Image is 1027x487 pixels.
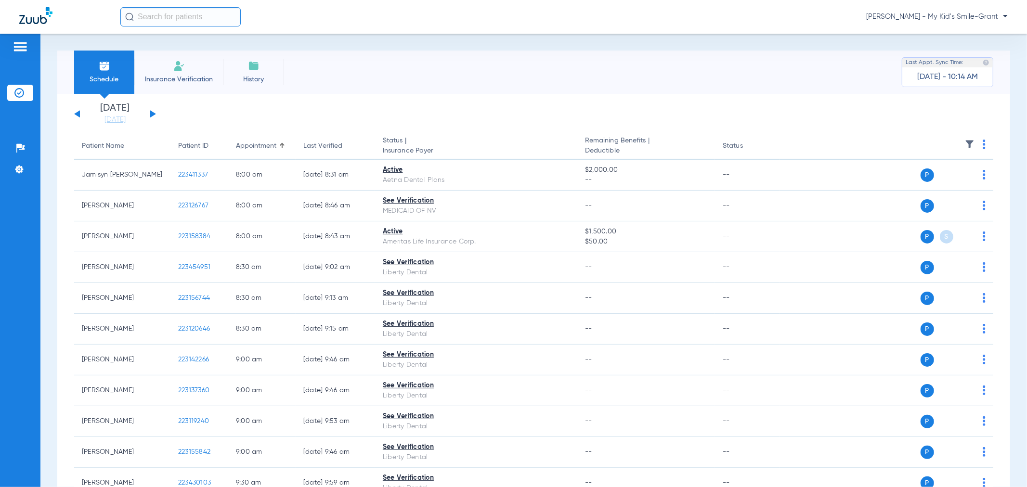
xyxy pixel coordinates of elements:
td: [DATE] 9:02 AM [296,252,375,283]
span: 223120646 [178,325,210,332]
span: 223454951 [178,264,210,270]
span: P [921,230,934,243]
img: Search Icon [125,13,134,21]
img: hamburger-icon [13,41,28,52]
div: Liberty Dental [383,452,570,462]
div: Liberty Dental [383,298,570,308]
td: [PERSON_NAME] [74,406,170,437]
td: 9:00 AM [228,375,296,406]
td: -- [715,191,780,221]
img: Schedule [99,60,110,72]
span: -- [585,264,592,270]
span: -- [585,418,592,424]
span: $2,000.00 [585,165,707,175]
img: Zuub Logo [19,7,52,24]
iframe: Chat Widget [979,441,1027,487]
img: group-dot-blue.svg [983,293,986,303]
td: 8:30 AM [228,314,296,345]
div: Appointment [236,141,288,151]
img: group-dot-blue.svg [983,231,986,241]
span: Last Appt. Sync Time: [906,58,963,67]
td: [PERSON_NAME] [74,252,170,283]
span: 223155842 [178,449,210,455]
img: group-dot-blue.svg [983,355,986,364]
div: MEDICAID OF NV [383,206,570,216]
td: [PERSON_NAME] [74,375,170,406]
div: Ameritas Life Insurance Corp. [383,237,570,247]
td: -- [715,160,780,191]
span: -- [585,387,592,394]
span: S [940,230,953,243]
span: Insurance Verification [142,75,216,84]
span: Insurance Payer [383,146,570,156]
div: Patient ID [178,141,208,151]
td: [DATE] 8:31 AM [296,160,375,191]
span: -- [585,449,592,455]
img: Manual Insurance Verification [173,60,185,72]
div: Liberty Dental [383,422,570,432]
td: [DATE] 8:46 AM [296,191,375,221]
div: See Verification [383,257,570,268]
span: $1,500.00 [585,227,707,237]
td: -- [715,437,780,468]
span: P [921,353,934,367]
div: Patient Name [82,141,124,151]
td: [PERSON_NAME] [74,221,170,252]
span: 223137360 [178,387,209,394]
span: P [921,292,934,305]
span: 223156744 [178,295,210,301]
td: [DATE] 9:15 AM [296,314,375,345]
td: -- [715,283,780,314]
div: Last Verified [303,141,367,151]
td: 9:00 AM [228,406,296,437]
div: See Verification [383,473,570,483]
th: Status | [375,133,577,160]
div: Aetna Dental Plans [383,175,570,185]
div: Active [383,165,570,175]
div: Liberty Dental [383,268,570,278]
span: 223411337 [178,171,208,178]
th: Remaining Benefits | [577,133,715,160]
span: P [921,384,934,397]
span: -- [585,356,592,363]
td: 8:30 AM [228,252,296,283]
img: group-dot-blue.svg [983,416,986,426]
span: [DATE] - 10:14 AM [917,72,978,82]
div: Liberty Dental [383,391,570,401]
td: -- [715,252,780,283]
span: P [921,446,934,459]
td: [DATE] 8:43 AM [296,221,375,252]
span: Schedule [81,75,127,84]
td: 9:00 AM [228,345,296,375]
span: 223126767 [178,202,208,209]
div: See Verification [383,381,570,391]
div: See Verification [383,411,570,422]
img: group-dot-blue.svg [983,262,986,272]
div: Liberty Dental [383,329,570,339]
td: Jamisyn [PERSON_NAME] [74,160,170,191]
span: P [921,322,934,336]
td: -- [715,406,780,437]
img: group-dot-blue.svg [983,385,986,395]
span: P [921,168,934,182]
td: -- [715,375,780,406]
div: Last Verified [303,141,342,151]
input: Search for patients [120,7,241,26]
div: Appointment [236,141,276,151]
span: -- [585,479,592,486]
td: [DATE] 9:53 AM [296,406,375,437]
div: See Verification [383,288,570,298]
span: P [921,199,934,213]
span: -- [585,325,592,332]
img: group-dot-blue.svg [983,140,986,149]
span: Deductible [585,146,707,156]
td: [DATE] 9:46 AM [296,345,375,375]
div: See Verification [383,319,570,329]
span: 223142266 [178,356,209,363]
div: See Verification [383,196,570,206]
span: 223158384 [178,233,210,240]
td: [DATE] 9:46 AM [296,375,375,406]
div: Patient ID [178,141,221,151]
div: See Verification [383,442,570,452]
img: History [248,60,260,72]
